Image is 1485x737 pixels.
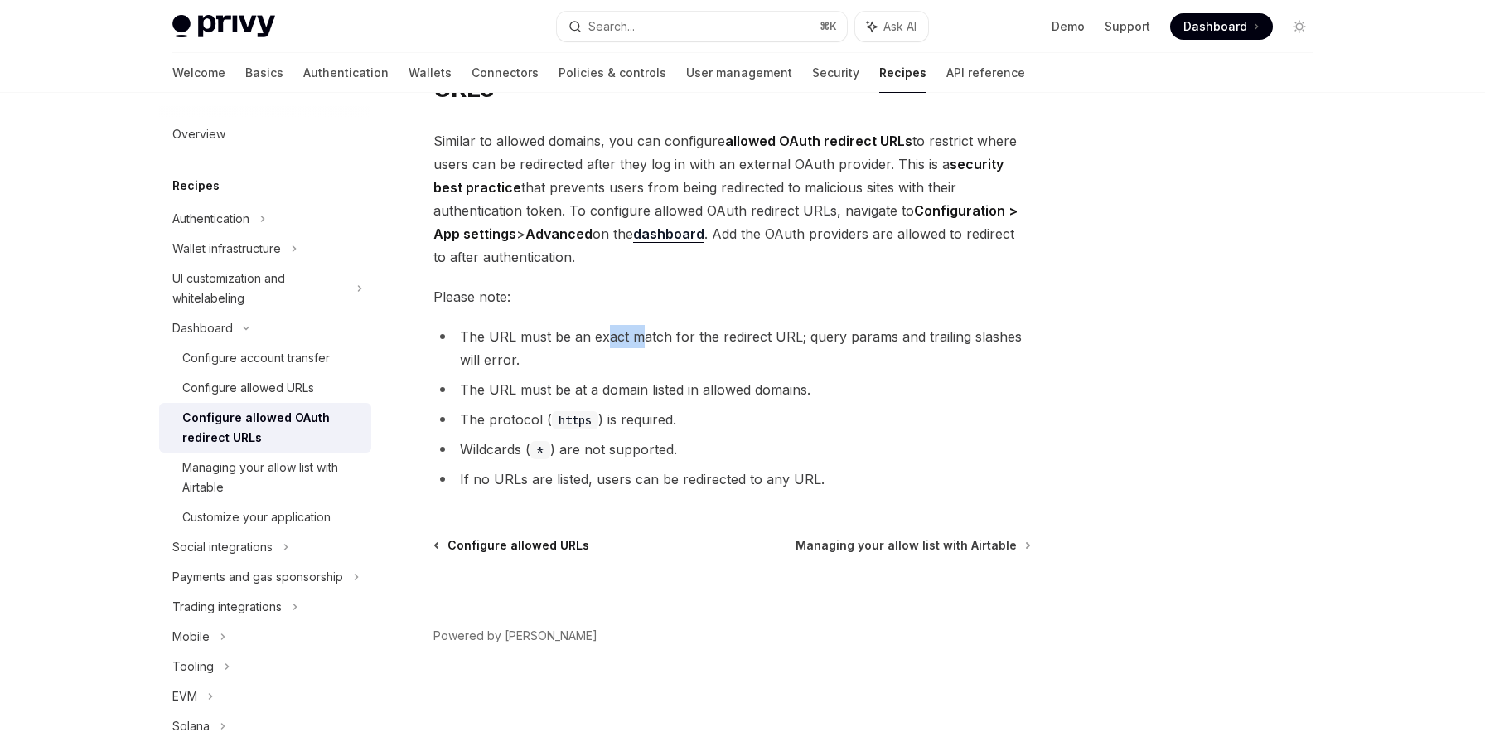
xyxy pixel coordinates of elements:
li: The URL must be at a domain listed in allowed domains. [433,378,1031,401]
span: Managing your allow list with Airtable [796,537,1017,554]
div: Configure allowed URLs [182,378,314,398]
div: Wallet infrastructure [172,239,281,259]
a: Basics [245,53,283,93]
a: User management [686,53,792,93]
code: https [552,411,598,429]
div: Managing your allow list with Airtable [182,458,361,497]
div: Overview [172,124,225,144]
span: Configure allowed URLs [447,537,589,554]
span: Ask AI [883,18,917,35]
a: Recipes [879,53,926,93]
a: Configure account transfer [159,343,371,373]
a: Configure allowed URLs [435,537,589,554]
li: The URL must be an exact match for the redirect URL; query params and trailing slashes will error. [433,325,1031,371]
a: Policies & controls [559,53,666,93]
h5: Recipes [172,176,220,196]
a: Configure allowed URLs [159,373,371,403]
span: ⌘ K [820,20,837,33]
a: Welcome [172,53,225,93]
a: Connectors [472,53,539,93]
a: Authentication [303,53,389,93]
button: Ask AI [855,12,928,41]
div: Configure allowed OAuth redirect URLs [182,408,361,448]
div: Configure account transfer [182,348,330,368]
a: Managing your allow list with Airtable [796,537,1029,554]
div: Tooling [172,657,214,676]
a: Security [812,53,859,93]
div: Search... [588,17,635,36]
div: Authentication [172,209,249,229]
div: EVM [172,686,197,706]
a: Configure allowed OAuth redirect URLs [159,403,371,453]
span: Please note: [433,285,1031,308]
div: Social integrations [172,537,273,557]
div: Payments and gas sponsorship [172,567,343,587]
span: Similar to allowed domains, you can configure to restrict where users can be redirected after the... [433,129,1031,269]
button: Toggle dark mode [1286,13,1313,40]
a: Managing your allow list with Airtable [159,453,371,502]
strong: allowed OAuth redirect URLs [725,133,912,149]
li: The protocol ( ) is required. [433,408,1031,431]
li: Wildcards ( ) are not supported. [433,438,1031,461]
strong: Advanced [525,225,593,242]
a: API reference [946,53,1025,93]
a: Powered by [PERSON_NAME] [433,628,597,644]
a: Support [1105,18,1150,35]
a: Demo [1052,18,1085,35]
span: Dashboard [1183,18,1247,35]
a: dashboard [633,225,704,243]
button: Search...⌘K [557,12,847,41]
div: Customize your application [182,507,331,527]
a: Dashboard [1170,13,1273,40]
div: Mobile [172,627,210,647]
div: Dashboard [172,318,233,338]
a: Wallets [409,53,452,93]
img: light logo [172,15,275,38]
li: If no URLs are listed, users can be redirected to any URL. [433,468,1031,491]
a: Customize your application [159,502,371,532]
div: Trading integrations [172,597,282,617]
div: Solana [172,716,210,736]
div: UI customization and whitelabeling [172,269,346,308]
a: Overview [159,119,371,149]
